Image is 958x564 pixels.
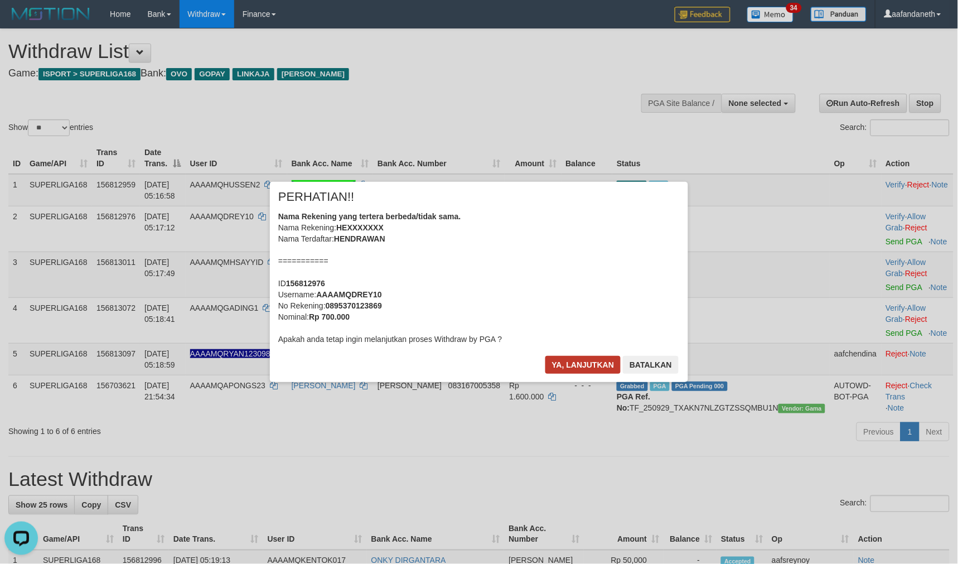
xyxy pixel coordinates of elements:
[623,356,679,374] button: Batalkan
[4,4,38,38] button: Open LiveChat chat widget
[286,279,325,288] b: 156812976
[278,211,680,345] div: Nama Rekening: Nama Terdaftar: =========== ID Username: No Rekening: Nominal: Apakah anda tetap i...
[326,301,382,310] b: 0895370123869
[309,312,350,321] b: Rp 700.000
[278,212,461,221] b: Nama Rekening yang tertera berbeda/tidak sama.
[336,223,384,232] b: HEXXXXXXX
[316,290,381,299] b: AAAAMQDREY10
[334,234,385,243] b: HENDRAWAN
[545,356,621,374] button: Ya, lanjutkan
[278,191,355,203] span: PERHATIAN!!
